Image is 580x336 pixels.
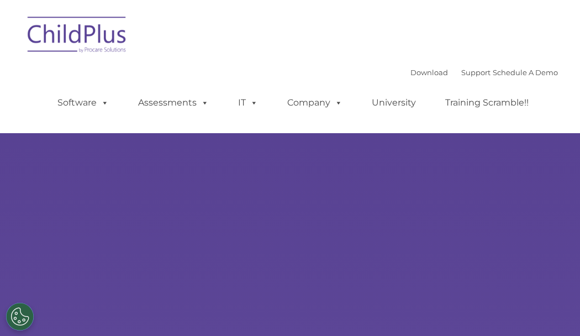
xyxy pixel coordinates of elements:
[361,92,427,114] a: University
[227,92,269,114] a: IT
[410,68,448,77] a: Download
[493,68,558,77] a: Schedule A Demo
[6,303,34,330] button: Cookies Settings
[22,9,133,64] img: ChildPlus by Procare Solutions
[276,92,354,114] a: Company
[46,92,120,114] a: Software
[461,68,491,77] a: Support
[410,68,558,77] font: |
[127,92,220,114] a: Assessments
[434,92,540,114] a: Training Scramble!!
